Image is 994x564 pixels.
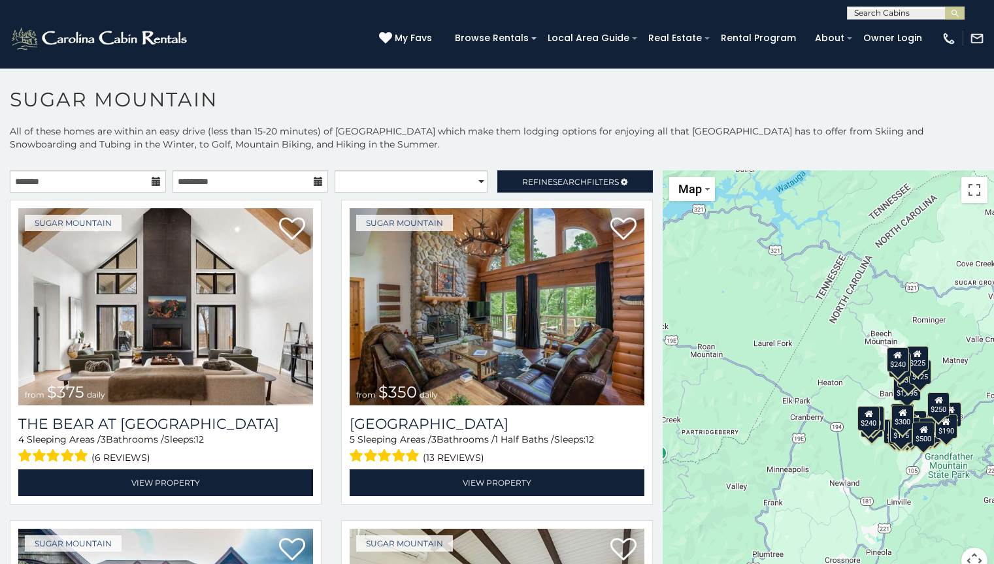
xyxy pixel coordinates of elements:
[904,411,927,435] div: $200
[18,433,24,445] span: 4
[887,420,910,445] div: $155
[350,433,355,445] span: 5
[87,390,105,399] span: daily
[863,407,885,432] div: $225
[350,415,644,433] a: [GEOGRAPHIC_DATA]
[379,31,435,46] a: My Favs
[101,433,106,445] span: 3
[279,537,305,564] a: Add to favorites
[610,537,637,564] a: Add to favorites
[909,360,931,384] div: $125
[420,390,438,399] span: daily
[431,433,437,445] span: 3
[927,392,950,417] div: $250
[541,28,636,48] a: Local Area Guide
[395,31,432,45] span: My Favs
[350,208,644,405] a: Grouse Moor Lodge from $350 daily
[356,390,376,399] span: from
[522,177,619,187] span: Refine Filters
[857,406,880,431] div: $240
[25,535,122,552] a: Sugar Mountain
[857,28,929,48] a: Owner Login
[195,433,204,445] span: 12
[350,469,644,496] a: View Property
[906,346,928,371] div: $225
[18,469,313,496] a: View Property
[714,28,803,48] a: Rental Program
[18,415,313,433] h3: The Bear At Sugar Mountain
[586,433,594,445] span: 12
[935,414,957,439] div: $190
[892,403,914,428] div: $265
[961,177,987,203] button: Toggle fullscreen view
[350,415,644,433] h3: Grouse Moor Lodge
[942,31,956,46] img: phone-regular-white.png
[610,216,637,243] a: Add to favorites
[18,208,313,405] img: The Bear At Sugar Mountain
[18,415,313,433] a: The Bear At [GEOGRAPHIC_DATA]
[448,28,535,48] a: Browse Rentals
[25,390,44,399] span: from
[553,177,587,187] span: Search
[891,403,913,428] div: $190
[91,449,150,466] span: (6 reviews)
[919,418,941,443] div: $195
[423,449,484,466] span: (13 reviews)
[669,177,715,201] button: Change map style
[862,406,884,431] div: $210
[497,170,654,193] a: RefineSearchFilters
[808,28,851,48] a: About
[939,402,961,427] div: $155
[495,433,554,445] span: 1 Half Baths /
[350,208,644,405] img: Grouse Moor Lodge
[356,535,453,552] a: Sugar Mountain
[18,433,313,466] div: Sleeping Areas / Bathrooms / Sleeps:
[889,352,911,377] div: $170
[25,215,122,231] a: Sugar Mountain
[18,208,313,405] a: The Bear At Sugar Mountain from $375 daily
[356,215,453,231] a: Sugar Mountain
[350,433,644,466] div: Sleeping Areas / Bathrooms / Sleeps:
[970,31,984,46] img: mail-regular-white.png
[378,383,417,401] span: $350
[678,182,702,196] span: Map
[891,405,914,430] div: $300
[886,347,908,372] div: $240
[893,376,921,401] div: $1,095
[890,418,912,443] div: $175
[912,422,935,446] div: $500
[279,216,305,243] a: Add to favorites
[10,25,191,52] img: White-1-2.png
[642,28,708,48] a: Real Estate
[47,383,84,401] span: $375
